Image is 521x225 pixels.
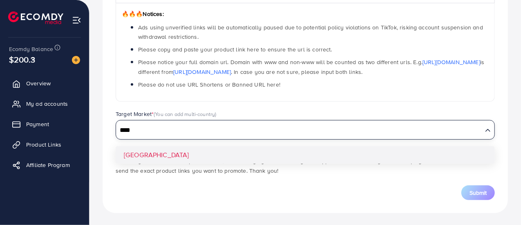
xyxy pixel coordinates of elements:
[122,10,143,18] span: 🔥🔥🔥
[9,53,35,65] span: $200.3
[122,10,164,18] span: Notices:
[8,11,63,24] img: logo
[116,146,495,164] li: [GEOGRAPHIC_DATA]
[116,120,495,140] div: Search for option
[116,110,217,118] label: Target Market
[6,157,83,173] a: Affiliate Program
[9,45,53,53] span: Ecomdy Balance
[6,136,83,153] a: Product Links
[6,75,83,91] a: Overview
[116,156,495,176] p: *Note: If you use unverified product links, the Ecomdy system will notify the support team to rev...
[138,58,484,76] span: Please notice your full domain url. Domain with www and non-www will be counted as two different ...
[26,161,70,169] span: Affiliate Program
[138,23,483,41] span: Ads using unverified links will be automatically paused due to potential policy violations on Tik...
[26,79,51,87] span: Overview
[423,58,480,66] a: [URL][DOMAIN_NAME]
[72,16,81,25] img: menu
[173,68,231,76] a: [URL][DOMAIN_NAME]
[138,80,280,89] span: Please do not use URL Shortens or Banned URL here!
[72,56,80,64] img: image
[461,185,495,200] button: Submit
[154,110,216,118] span: (You can add multi-country)
[470,189,487,197] span: Submit
[486,188,515,219] iframe: Chat
[138,45,332,53] span: Please copy and paste your product link here to ensure the url is correct.
[117,124,482,137] input: Search for option
[6,96,83,112] a: My ad accounts
[26,100,68,108] span: My ad accounts
[6,116,83,132] a: Payment
[26,120,49,128] span: Payment
[26,140,61,149] span: Product Links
